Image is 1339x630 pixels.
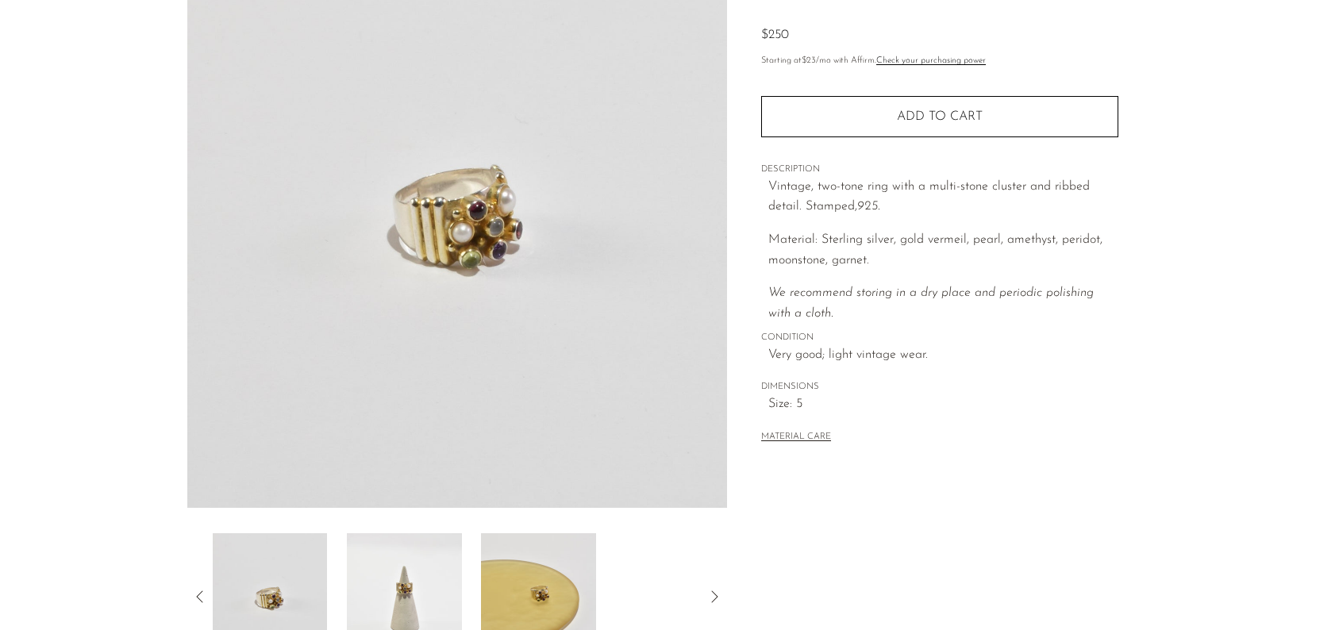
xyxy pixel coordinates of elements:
[761,54,1118,68] p: Starting at /mo with Affirm.
[768,394,1118,415] span: Size: 5
[768,230,1118,271] p: Material: Sterling silver, gold vermeil, pearl, amethyst, peridot, moonstone, garnet.
[768,286,1094,320] em: We recommend storing in a dry place and periodic polishing with a cloth.
[768,345,1118,366] span: Very good; light vintage wear.
[761,432,831,444] button: MATERIAL CARE
[761,380,1118,394] span: DIMENSIONS
[857,200,880,213] em: 925.
[761,96,1118,137] button: Add to cart
[802,56,816,65] span: $23
[761,331,1118,345] span: CONDITION
[768,177,1118,217] p: Vintage, two-tone ring with a multi-stone cluster and ribbed detail. Stamped,
[761,29,789,41] span: $250
[876,56,986,65] a: Check your purchasing power - Learn more about Affirm Financing (opens in modal)
[761,163,1118,177] span: DESCRIPTION
[897,110,983,123] span: Add to cart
